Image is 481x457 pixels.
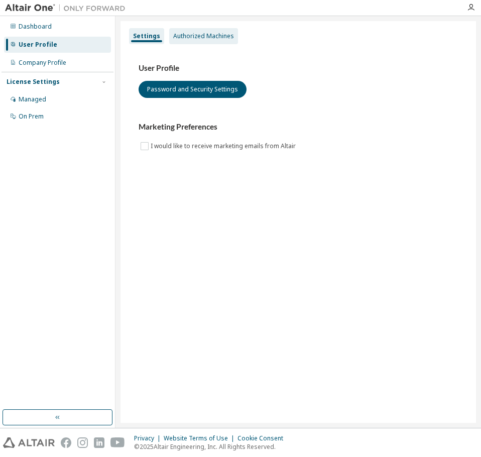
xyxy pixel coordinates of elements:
div: Website Terms of Use [164,434,237,442]
img: linkedin.svg [94,437,104,448]
img: instagram.svg [77,437,88,448]
img: facebook.svg [61,437,71,448]
button: Password and Security Settings [139,81,247,98]
div: Settings [133,32,160,40]
div: Privacy [134,434,164,442]
img: Altair One [5,3,131,13]
div: User Profile [19,41,57,49]
img: altair_logo.svg [3,437,55,448]
p: © 2025 Altair Engineering, Inc. All Rights Reserved. [134,442,289,451]
div: Managed [19,95,46,103]
h3: User Profile [139,63,458,73]
div: License Settings [7,78,60,86]
div: Company Profile [19,59,66,67]
label: I would like to receive marketing emails from Altair [151,140,298,152]
div: Authorized Machines [173,32,234,40]
div: Cookie Consent [237,434,289,442]
div: Dashboard [19,23,52,31]
div: On Prem [19,112,44,121]
h3: Marketing Preferences [139,122,458,132]
img: youtube.svg [110,437,125,448]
